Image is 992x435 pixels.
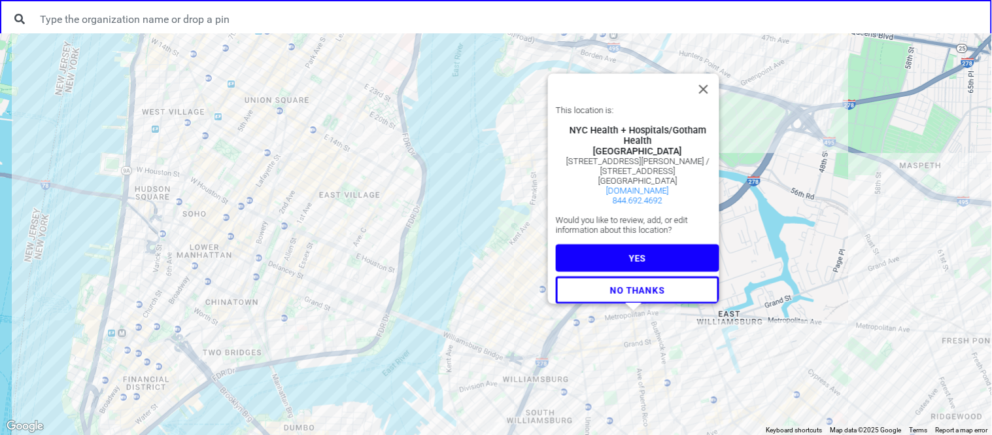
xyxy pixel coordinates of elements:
[936,426,988,434] a: Report a map error
[606,186,669,196] a: [DOMAIN_NAME]
[910,426,928,434] a: Terms
[688,74,719,105] button: Close
[556,125,719,146] div: NYC Health + Hospitals/Gotham Health
[830,426,902,434] span: Map data ©2025 Google
[556,156,719,176] div: [STREET_ADDRESS][PERSON_NAME] / [STREET_ADDRESS]
[556,215,719,235] div: Would you like to review, add, or edit information about this location?
[3,418,46,435] a: Open this area in Google Maps (opens a new window)
[613,196,662,205] a: 844.692.4692
[556,276,719,304] button: NO THANKS
[32,7,985,31] input: Type the organization name or drop a pin
[556,105,719,115] div: This location is:
[556,176,719,186] div: [GEOGRAPHIC_DATA]
[556,146,719,156] div: [GEOGRAPHIC_DATA]
[3,418,46,435] img: Google
[610,285,664,295] span: NO THANKS
[556,245,719,272] button: YES
[628,253,645,264] span: YES
[766,426,823,435] button: Keyboard shortcuts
